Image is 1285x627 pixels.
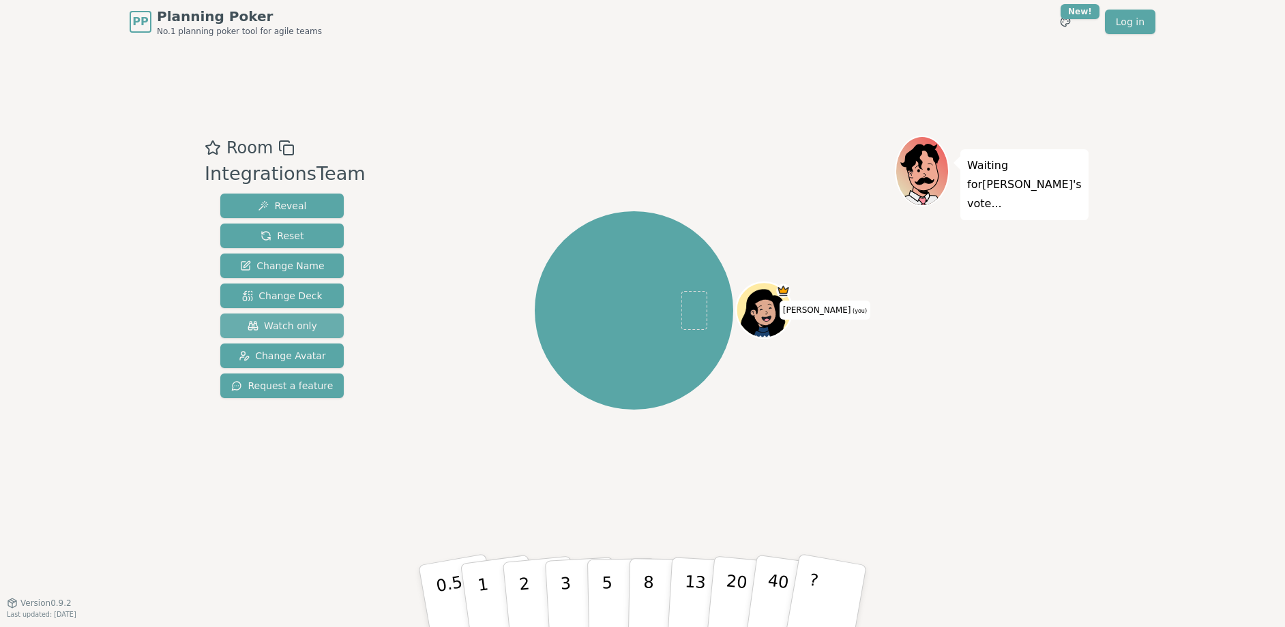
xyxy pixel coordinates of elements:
span: Version 0.9.2 [20,598,72,609]
span: Watch only [248,319,317,333]
a: PPPlanning PokerNo.1 planning poker tool for agile teams [130,7,322,37]
span: Planning Poker [157,7,322,26]
span: Change Deck [242,289,322,303]
button: Reset [220,224,344,248]
span: Room [226,136,273,160]
button: Click to change your avatar [737,284,790,337]
button: Add as favourite [205,136,221,160]
span: PP [132,14,148,30]
span: Reveal [258,199,306,213]
span: Change Avatar [239,349,326,363]
span: Click to change your name [780,301,870,320]
button: Change Deck [220,284,344,308]
span: Request a feature [231,379,333,393]
button: Request a feature [220,373,344,398]
div: IntegrationsTeam [205,160,366,188]
button: Change Name [220,254,344,278]
span: Kate is the host [776,284,791,299]
span: Change Name [240,259,324,273]
button: Change Avatar [220,343,344,368]
span: (you) [851,308,868,314]
span: Reset [261,229,304,243]
div: New! [1061,4,1099,19]
p: Waiting for [PERSON_NAME] 's vote... [967,156,1082,213]
button: Reveal [220,194,344,218]
span: Last updated: [DATE] [7,611,76,618]
button: Version0.9.2 [7,598,72,609]
span: No.1 planning poker tool for agile teams [157,26,322,37]
button: New! [1053,10,1078,34]
a: Log in [1105,10,1155,34]
button: Watch only [220,313,344,338]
